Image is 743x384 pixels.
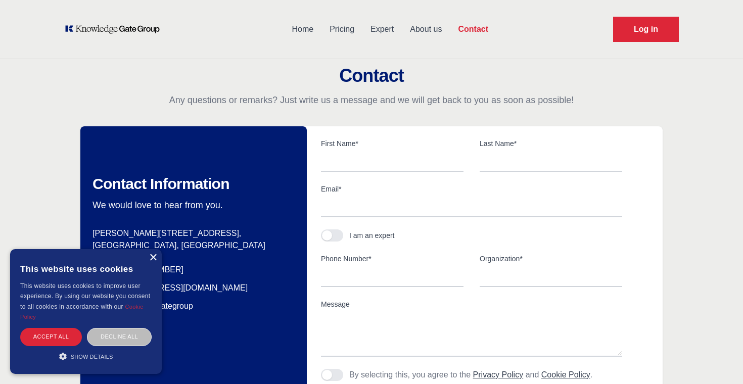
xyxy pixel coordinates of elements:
[692,335,743,384] iframe: Chat Widget
[541,370,590,379] a: Cookie Policy
[613,17,679,42] a: Request Demo
[92,227,283,239] p: [PERSON_NAME][STREET_ADDRESS],
[480,138,622,149] label: Last Name*
[321,16,362,42] a: Pricing
[321,299,622,309] label: Message
[362,16,402,42] a: Expert
[20,257,152,281] div: This website uses cookies
[92,199,283,211] p: We would love to hear from you.
[111,282,248,294] a: [EMAIL_ADDRESS][DOMAIN_NAME]
[92,239,283,252] p: [GEOGRAPHIC_DATA], [GEOGRAPHIC_DATA]
[92,300,193,312] a: @knowledgegategroup
[321,138,463,149] label: First Name*
[20,328,82,346] div: Accept all
[64,24,167,34] a: KOL Knowledge Platform: Talk to Key External Experts (KEE)
[20,304,144,320] a: Cookie Policy
[71,354,113,360] span: Show details
[473,370,524,379] a: Privacy Policy
[450,16,496,42] a: Contact
[92,175,283,193] h2: Contact Information
[20,351,152,361] div: Show details
[284,16,321,42] a: Home
[149,254,157,262] div: Close
[321,254,463,264] label: Phone Number*
[349,369,592,381] p: By selecting this, you agree to the and .
[349,230,395,241] div: I am an expert
[87,328,152,346] div: Decline all
[480,254,622,264] label: Organization*
[20,282,150,310] span: This website uses cookies to improve user experience. By using our website you consent to all coo...
[321,184,622,194] label: Email*
[402,16,450,42] a: About us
